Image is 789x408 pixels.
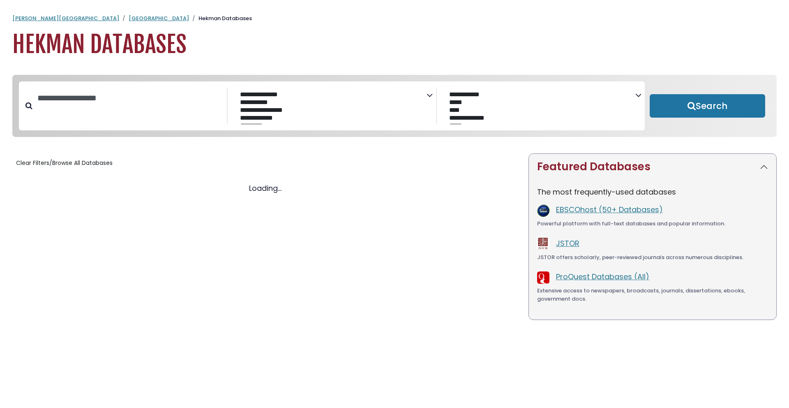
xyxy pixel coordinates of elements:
a: [PERSON_NAME][GEOGRAPHIC_DATA] [12,14,119,22]
div: Extensive access to newspapers, broadcasts, journals, dissertations, ebooks, government docs. [537,287,768,303]
li: Hekman Databases [189,14,252,23]
select: Database Vendors Filter [443,89,635,124]
div: Loading... [12,183,519,194]
a: [GEOGRAPHIC_DATA] [129,14,189,22]
h1: Hekman Databases [12,31,777,58]
a: EBSCOhost (50+ Databases) [556,204,663,215]
nav: breadcrumb [12,14,777,23]
select: Database Subject Filter [234,89,426,124]
p: The most frequently-used databases [537,186,768,197]
nav: Search filters [12,75,777,137]
button: Submit for Search Results [650,94,765,118]
input: Search database by title or keyword [32,91,227,105]
div: Powerful platform with full-text databases and popular information. [537,220,768,228]
a: ProQuest Databases (All) [556,271,649,282]
div: JSTOR offers scholarly, peer-reviewed journals across numerous disciplines. [537,253,768,262]
a: JSTOR [556,238,579,248]
button: Clear Filters/Browse All Databases [12,157,116,169]
button: Featured Databases [529,154,776,180]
